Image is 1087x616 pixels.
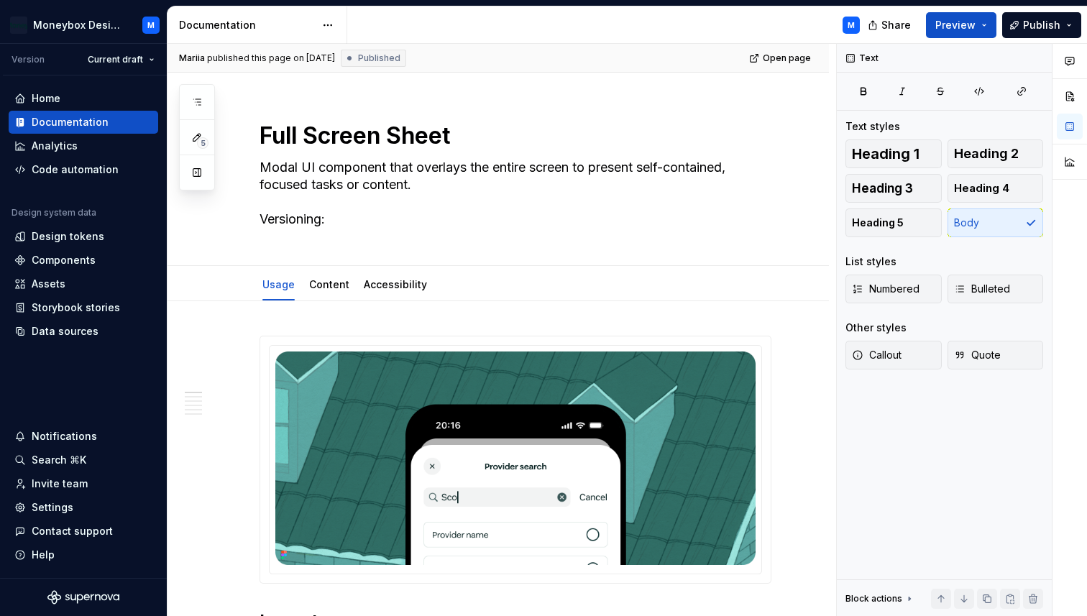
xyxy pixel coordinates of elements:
[32,548,55,562] div: Help
[845,589,915,609] div: Block actions
[358,269,433,299] div: Accessibility
[881,18,911,32] span: Share
[845,275,942,303] button: Numbered
[179,18,315,32] div: Documentation
[852,282,919,296] span: Numbered
[364,278,427,290] a: Accessibility
[179,52,205,64] span: Mariia
[9,496,158,519] a: Settings
[9,425,158,448] button: Notifications
[262,278,295,290] a: Usage
[197,137,208,149] span: 5
[33,18,125,32] div: Moneybox Design System
[852,216,904,230] span: Heading 5
[9,472,158,495] a: Invite team
[9,272,158,295] a: Assets
[32,115,109,129] div: Documentation
[954,147,1019,161] span: Heading 2
[852,181,913,196] span: Heading 3
[852,147,919,161] span: Heading 1
[9,111,158,134] a: Documentation
[32,300,120,315] div: Storybook stories
[32,453,86,467] div: Search ⌘K
[32,524,113,538] div: Contact support
[32,500,73,515] div: Settings
[257,119,769,153] textarea: Full Screen Sheet
[9,158,158,181] a: Code automation
[9,134,158,157] a: Analytics
[32,277,65,291] div: Assets
[1002,12,1081,38] button: Publish
[9,296,158,319] a: Storybook stories
[948,275,1044,303] button: Bulleted
[852,348,902,362] span: Callout
[9,87,158,110] a: Home
[257,156,769,231] textarea: Modal UI component that overlays the entire screen to present self-contained, focused tasks or co...
[763,52,811,64] span: Open page
[848,19,855,31] div: M
[935,18,976,32] span: Preview
[1023,18,1060,32] span: Publish
[358,52,400,64] span: Published
[32,429,97,443] div: Notifications
[845,341,942,369] button: Callout
[9,543,158,566] button: Help
[9,249,158,272] a: Components
[948,341,1044,369] button: Quote
[32,162,119,177] div: Code automation
[81,50,161,70] button: Current draft
[257,269,301,299] div: Usage
[32,91,60,106] div: Home
[845,139,942,168] button: Heading 1
[32,253,96,267] div: Components
[845,254,896,269] div: List styles
[954,348,1001,362] span: Quote
[309,278,349,290] a: Content
[948,139,1044,168] button: Heading 2
[3,9,164,40] button: Moneybox Design SystemM
[88,54,143,65] span: Current draft
[948,174,1044,203] button: Heading 4
[9,449,158,472] button: Search ⌘K
[861,12,920,38] button: Share
[32,324,98,339] div: Data sources
[147,19,155,31] div: M
[745,48,817,68] a: Open page
[9,320,158,343] a: Data sources
[845,119,900,134] div: Text styles
[954,181,1009,196] span: Heading 4
[845,208,942,237] button: Heading 5
[954,282,1010,296] span: Bulleted
[207,52,335,64] div: published this page on [DATE]
[32,477,88,491] div: Invite team
[303,269,355,299] div: Content
[9,225,158,248] a: Design tokens
[12,207,96,219] div: Design system data
[32,139,78,153] div: Analytics
[12,54,45,65] div: Version
[32,229,104,244] div: Design tokens
[10,17,27,34] img: c17557e8-ebdc-49e2-ab9e-7487adcf6d53.png
[47,590,119,604] svg: Supernova Logo
[845,174,942,203] button: Heading 3
[845,321,907,335] div: Other styles
[9,520,158,543] button: Contact support
[926,12,996,38] button: Preview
